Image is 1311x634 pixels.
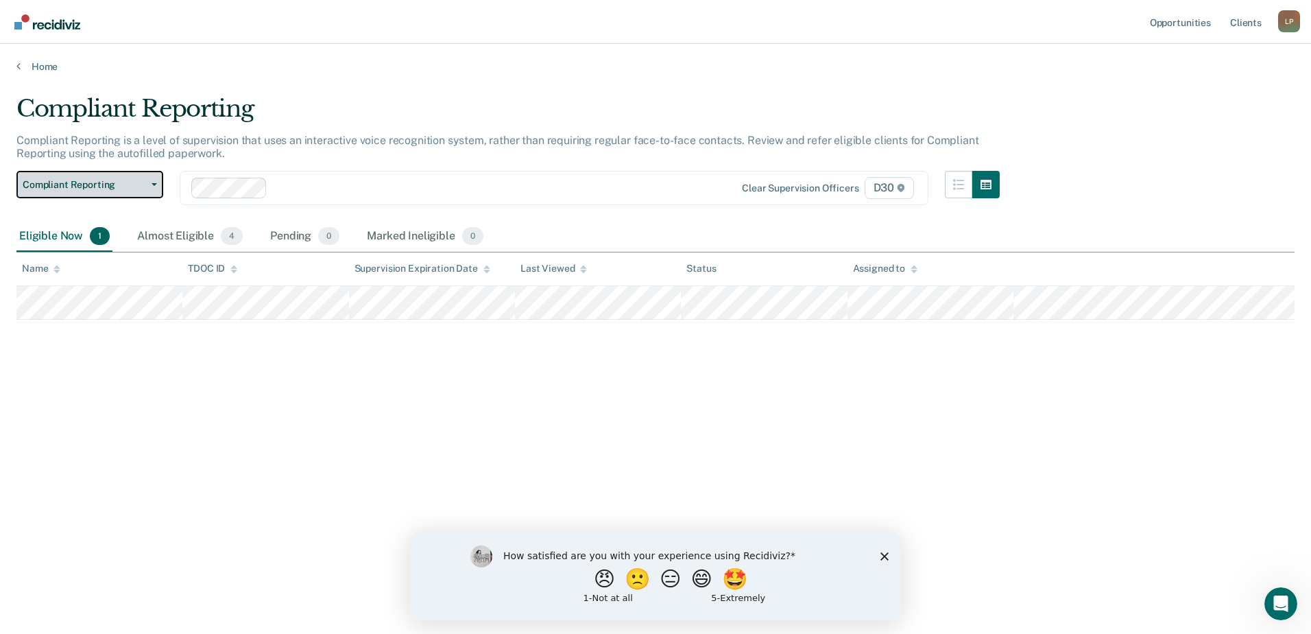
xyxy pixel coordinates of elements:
[14,14,80,30] img: Recidiviz
[1264,587,1297,620] iframe: Intercom live chat
[462,227,483,245] span: 0
[16,95,1000,134] div: Compliant Reporting
[23,179,146,191] span: Compliant Reporting
[354,263,490,274] div: Supervision Expiration Date
[16,222,112,252] div: Eligible Now1
[188,263,237,274] div: TDOC ID
[267,222,342,252] div: Pending0
[865,177,914,199] span: D30
[1278,10,1300,32] div: L P
[1278,10,1300,32] button: Profile dropdown button
[520,263,587,274] div: Last Viewed
[364,222,486,252] div: Marked Ineligible0
[90,227,110,245] span: 1
[410,532,901,620] iframe: Survey by Kim from Recidiviz
[221,227,243,245] span: 4
[16,134,978,160] p: Compliant Reporting is a level of supervision that uses an interactive voice recognition system, ...
[22,263,60,274] div: Name
[742,183,858,194] div: Clear supervision officers
[16,171,163,198] button: Compliant Reporting
[686,263,716,274] div: Status
[853,263,917,274] div: Assigned to
[16,60,1295,73] a: Home
[134,222,245,252] div: Almost Eligible4
[318,227,339,245] span: 0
